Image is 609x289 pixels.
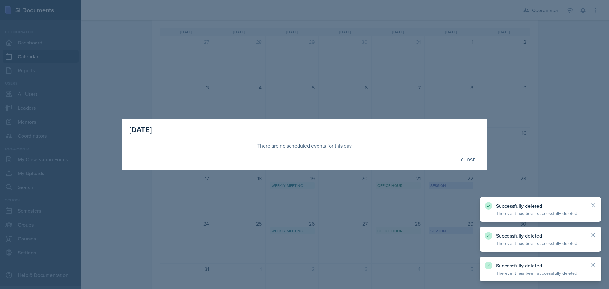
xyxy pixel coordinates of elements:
[496,210,585,217] p: The event has been successfully deleted
[496,233,585,239] p: Successfully deleted
[496,240,585,246] p: The event has been successfully deleted
[129,142,480,149] div: There are no scheduled events for this day
[496,270,585,276] p: The event has been successfully deleted
[461,157,475,162] div: Close
[129,124,480,135] div: [DATE]
[496,262,585,269] p: Successfully deleted
[457,154,480,165] button: Close
[496,203,585,209] p: Successfully deleted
